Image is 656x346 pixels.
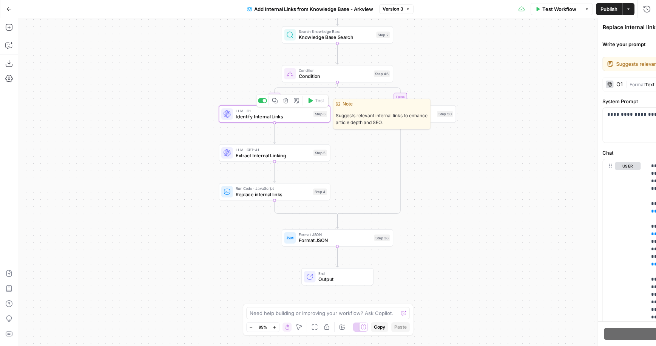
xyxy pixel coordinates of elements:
[645,82,654,87] span: Text
[374,234,390,241] div: Step 38
[299,232,371,237] span: Format JSON
[243,3,378,15] button: Add Internal Links from Knowledge Base - Arkview
[338,82,401,105] g: Edge from step_46 to step_50
[394,324,407,330] span: Paste
[531,3,581,15] button: Test Workflow
[318,276,367,283] span: Output
[282,229,393,247] div: Format JSONFormat JSONStep 38
[630,82,645,87] span: Format
[374,70,390,77] div: Step 46
[616,82,623,87] div: O1
[282,65,393,82] div: ConditionConditionStep 46
[299,68,371,73] span: Condition
[333,99,430,109] div: Note
[361,113,434,120] span: Write Liquid Text
[615,162,641,170] button: user
[361,108,434,113] span: Write Liquid Text
[219,106,330,123] div: LLM · O1Identify Internal LinksStep 3Test
[236,108,310,113] span: LLM · O1
[318,271,367,276] span: End
[336,247,339,267] g: Edge from step_38 to end
[313,189,327,195] div: Step 4
[273,82,337,105] g: Edge from step_46 to step_3
[336,43,339,64] g: Edge from step_2 to step_46
[313,150,327,156] div: Step 5
[236,191,310,198] span: Replace internal links
[542,5,576,13] span: Test Workflow
[275,200,338,217] g: Edge from step_4 to step_46-conditional-end
[254,5,373,13] span: Add Internal Links from Knowledge Base - Arkview
[236,147,310,152] span: LLM · GPT-4.1
[236,152,310,159] span: Extract Internal Linking
[374,324,385,330] span: Copy
[315,98,324,104] span: Test
[313,111,327,117] div: Step 3
[391,322,410,332] button: Paste
[299,29,374,34] span: Search Knowledge Base
[338,123,401,217] g: Edge from step_50 to step_46-conditional-end
[333,109,430,129] span: Suggests relevant internal links to enhance article depth and SEO.
[219,183,330,200] div: Run Code · JavaScriptReplace internal linksStep 4
[219,144,330,161] div: LLM · GPT-4.1Extract Internal LinkingStep 5
[596,3,622,15] button: Publish
[376,31,390,38] div: Step 2
[299,237,371,244] span: Format JSON
[379,4,414,14] button: Version 3
[282,26,393,43] div: Search Knowledge BaseKnowledge Base SearchStep 2
[371,322,388,332] button: Copy
[299,34,374,41] span: Knowledge Base Search
[259,324,267,330] span: 95%
[273,161,276,182] g: Edge from step_5 to step_4
[336,5,339,25] g: Edge from start to step_2
[273,123,276,143] g: Edge from step_3 to step_5
[282,268,393,285] div: EndOutput
[600,5,617,13] span: Publish
[626,80,630,88] span: |
[383,6,403,12] span: Version 3
[304,96,327,106] button: Test
[336,215,339,228] g: Edge from step_46-conditional-end to step_38
[236,186,310,191] span: Run Code · JavaScript
[299,73,371,80] span: Condition
[236,113,310,120] span: Identify Internal Links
